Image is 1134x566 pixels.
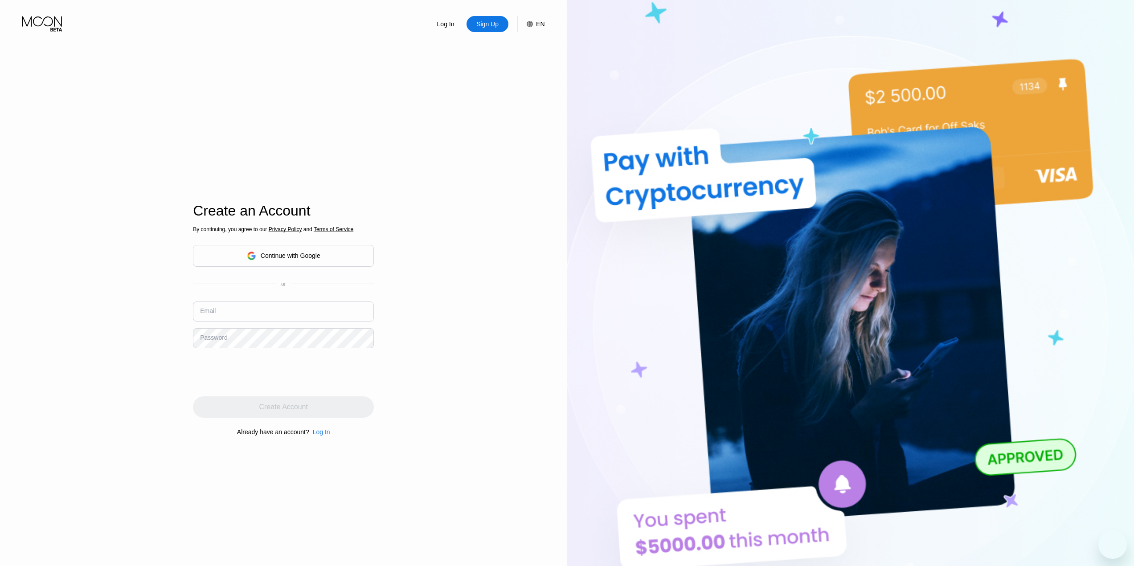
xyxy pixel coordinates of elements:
span: Privacy Policy [269,226,302,232]
iframe: Button to launch messaging window [1098,530,1127,559]
span: and [302,226,314,232]
div: Sign Up [475,20,499,29]
span: Terms of Service [314,226,353,232]
div: Log In [425,16,467,32]
iframe: reCAPTCHA [193,355,328,390]
div: EN [536,20,544,28]
div: Log In [313,428,330,436]
div: or [281,281,286,287]
div: By continuing, you agree to our [193,226,374,232]
div: Continue with Google [261,252,320,259]
div: Password [200,334,227,341]
div: Email [200,307,216,314]
div: Create an Account [193,203,374,219]
div: Log In [309,428,330,436]
div: Continue with Google [193,245,374,267]
div: Already have an account? [237,428,309,436]
div: Log In [436,20,455,29]
div: Sign Up [467,16,508,32]
div: EN [517,16,544,32]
